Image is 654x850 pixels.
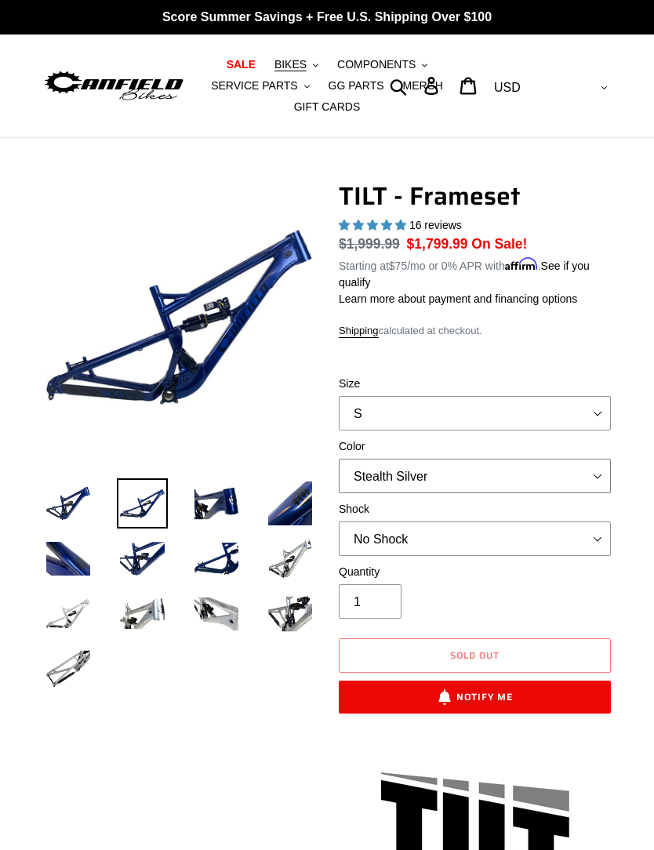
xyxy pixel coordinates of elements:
[117,478,167,529] img: Load image into Gallery viewer, TILT - Frameset
[407,236,468,252] span: $1,799.99
[339,292,577,305] a: Learn more about payment and financing options
[339,564,611,580] label: Quantity
[409,219,462,231] span: 16 reviews
[321,75,392,96] a: GG PARTS
[339,181,611,211] h1: TILT - Frameset
[339,323,611,339] div: calculated at checkout.
[43,533,93,583] img: Load image into Gallery viewer, TILT - Frameset
[267,54,326,75] button: BIKES
[389,260,407,272] span: $75
[274,58,307,71] span: BIKES
[219,54,263,75] a: SALE
[471,234,527,254] span: On Sale!
[43,68,185,104] img: Canfield Bikes
[117,533,167,583] img: Load image into Gallery viewer, TILT - Frameset
[191,589,242,639] img: Load image into Gallery viewer, TILT - Frameset
[43,589,93,639] img: Load image into Gallery viewer, TILT - Frameset
[339,254,611,291] p: Starting at /mo or 0% APR with .
[294,100,361,114] span: GIFT CARDS
[339,438,611,455] label: Color
[505,257,538,271] span: Affirm
[339,638,611,673] button: Sold out
[43,478,93,529] img: Load image into Gallery viewer, TILT - Frameset
[329,79,384,93] span: GG PARTS
[286,96,369,118] a: GIFT CARDS
[339,681,611,714] button: Notify Me
[339,219,409,231] span: 5.00 stars
[265,589,315,639] img: Load image into Gallery viewer, TILT - Frameset
[339,376,611,392] label: Size
[227,58,256,71] span: SALE
[43,644,93,694] img: Load image into Gallery viewer, TILT - Frameset
[117,589,167,639] img: Load image into Gallery viewer, TILT - Frameset
[191,533,242,583] img: Load image into Gallery viewer, TILT - Frameset
[450,648,500,663] span: Sold out
[211,79,297,93] span: SERVICE PARTS
[203,75,317,96] button: SERVICE PARTS
[339,501,611,518] label: Shock
[339,325,379,338] a: Shipping
[191,478,242,529] img: Load image into Gallery viewer, TILT - Frameset
[329,54,435,75] button: COMPONENTS
[265,533,315,583] img: Load image into Gallery viewer, TILT - Frameset
[337,58,416,71] span: COMPONENTS
[339,236,400,252] s: $1,999.99
[265,478,315,529] img: Load image into Gallery viewer, TILT - Frameset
